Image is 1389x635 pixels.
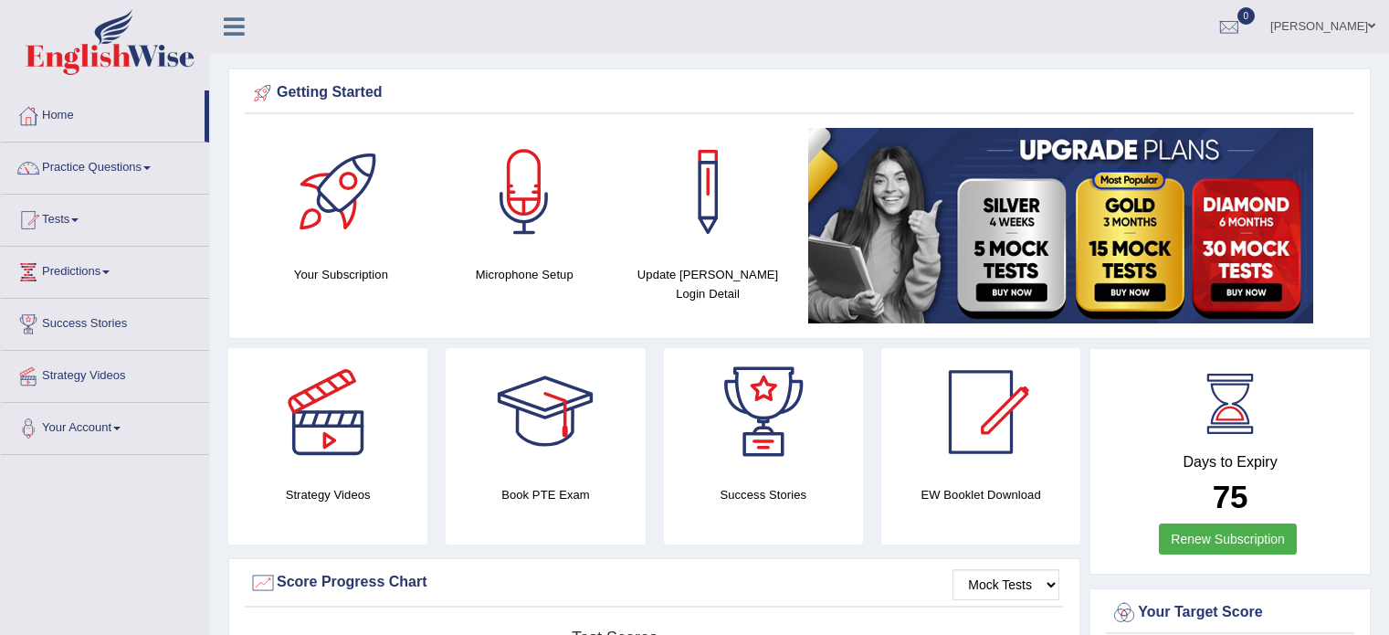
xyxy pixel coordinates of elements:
b: 75 [1213,479,1248,514]
a: Home [1,90,205,136]
div: Score Progress Chart [249,569,1059,597]
h4: Success Stories [664,485,863,504]
h4: Book PTE Exam [446,485,645,504]
h4: Your Subscription [258,265,424,284]
div: Your Target Score [1110,599,1350,627]
img: small5.jpg [808,128,1313,323]
span: 0 [1237,7,1256,25]
h4: Strategy Videos [228,485,427,504]
h4: Microphone Setup [442,265,607,284]
a: Renew Subscription [1159,524,1297,555]
a: Practice Questions [1,143,209,188]
a: Success Stories [1,299,209,344]
a: Predictions [1,247,209,292]
a: Tests [1,195,209,240]
h4: Update [PERSON_NAME] Login Detail [626,265,791,303]
a: Strategy Videos [1,351,209,397]
div: Getting Started [249,79,1350,107]
h4: EW Booklet Download [881,485,1080,504]
h4: Days to Expiry [1110,454,1350,471]
a: Your Account [1,403,209,449]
